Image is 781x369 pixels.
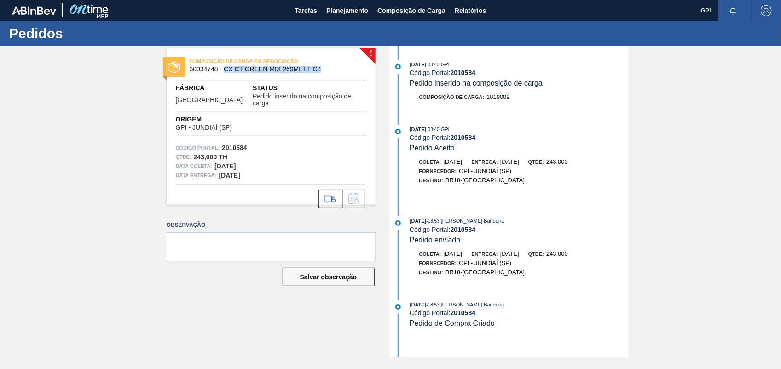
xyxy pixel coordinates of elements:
span: Qtde: [528,251,544,257]
span: 243,000 [546,158,568,165]
span: Pedido Aceito [410,144,455,152]
span: : GPI [440,62,450,67]
span: Fornecedor: [419,260,457,266]
span: Tarefas [295,5,317,16]
div: Código Portal: [410,309,628,317]
strong: 243,000 TH [194,153,227,161]
div: Código Portal: [410,226,628,233]
img: atual [395,304,401,310]
span: Destino: [419,270,444,275]
span: [DATE] [500,250,519,257]
span: : GPI [440,127,450,132]
span: [DATE] [410,62,426,67]
strong: 2010584 [451,309,476,317]
span: Pedido inserido na composição de carga [410,79,543,87]
strong: 2010584 [222,144,247,151]
span: Relatórios [455,5,486,16]
span: 30034748 - CX CT GREEN MIX 269ML LT C8 [190,66,357,73]
span: BR18-[GEOGRAPHIC_DATA] [445,269,525,276]
span: Destino: [419,178,444,183]
span: Qtde: [528,159,544,165]
div: Código Portal: [410,69,628,76]
img: atual [395,129,401,134]
span: [DATE] [410,302,426,307]
span: GPI - JUNDIAÍ (SP) [459,259,511,266]
span: - 08:40 [427,127,440,132]
strong: 2010584 [451,134,476,141]
span: Coleta: [419,251,441,257]
span: - 18:53 [427,219,440,224]
span: Pedido enviado [410,236,460,244]
span: [DATE] [500,158,519,165]
div: Informar alteração no pedido [342,190,365,208]
img: atual [395,220,401,226]
span: : [PERSON_NAME] Bandeira [440,302,504,307]
img: status [168,61,180,73]
span: Fábrica [176,83,253,93]
span: Data entrega: [176,171,217,180]
div: Código Portal: [410,134,628,141]
span: Pedido inserido na composição de carga [253,93,366,107]
strong: [DATE] [219,172,240,179]
span: Código Portal: [176,143,220,152]
img: Logout [761,5,772,16]
span: BR18-[GEOGRAPHIC_DATA] [445,177,525,184]
strong: 2010584 [451,69,476,76]
span: COMPOSIÇÃO DE CARGA EM NEGOCIAÇÃO [190,57,318,66]
span: - 08:40 [427,62,440,67]
strong: [DATE] [214,162,236,170]
button: Notificações [718,4,748,17]
span: Qtde : [176,152,191,161]
span: Data coleta: [176,161,213,171]
h1: Pedidos [9,28,173,39]
span: Status [253,83,366,93]
span: : [PERSON_NAME] Bandeira [440,218,504,224]
span: Coleta: [419,159,441,165]
span: [DATE] [444,250,463,257]
strong: 2010584 [451,226,476,233]
span: Composição de Carga [377,5,445,16]
span: Pedido de Compra Criado [410,319,495,327]
span: [DATE] [444,158,463,165]
img: TNhmsLtSVTkK8tSr43FrP2fwEKptu5GPRR3wAAAABJRU5ErkJggg== [12,6,56,15]
span: [DATE] [410,127,426,132]
span: Origem [176,115,259,124]
button: Salvar observação [283,268,375,286]
span: - 18:53 [427,302,440,307]
span: Composição de Carga : [419,94,485,100]
img: atual [395,64,401,69]
span: Entrega: [472,251,498,257]
span: [GEOGRAPHIC_DATA] [176,97,243,104]
span: [DATE] [410,218,426,224]
span: 243,000 [546,250,568,257]
span: Fornecedor: [419,168,457,174]
span: 1819009 [486,93,510,100]
span: GPI - JUNDIAÍ (SP) [176,124,232,131]
label: Observação [167,219,376,232]
div: Ir para Composição de Carga [318,190,341,208]
span: Planejamento [326,5,368,16]
span: GPI - JUNDIAÍ (SP) [459,167,511,174]
span: Entrega: [472,159,498,165]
